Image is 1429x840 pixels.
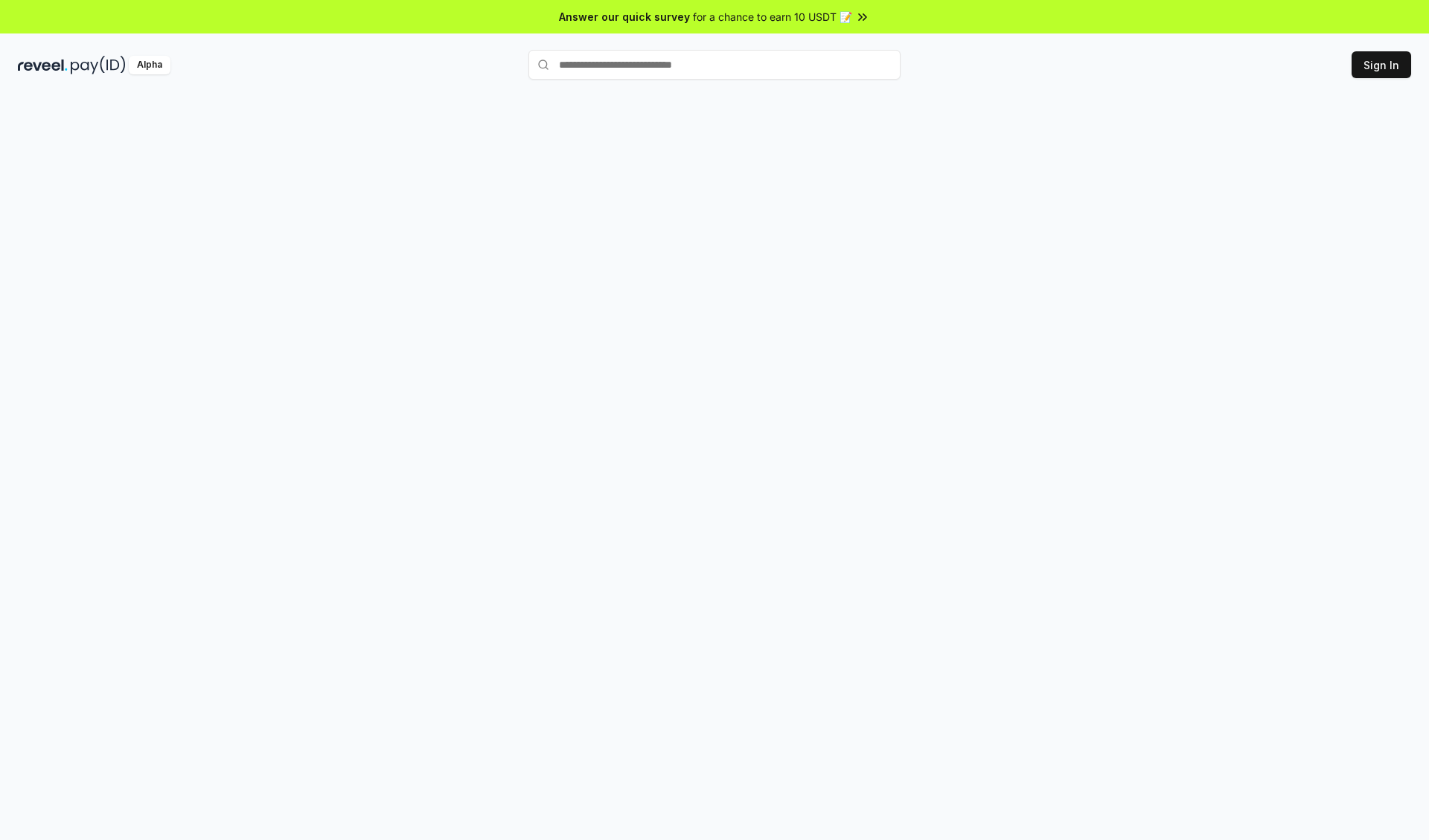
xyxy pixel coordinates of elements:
button: Sign In [1352,51,1411,78]
span: Answer our quick survey [559,9,690,25]
div: Alpha [129,56,170,74]
span: for a chance to earn 10 USDT 📝 [693,9,852,25]
img: pay_id [71,56,126,74]
img: reveel_dark [18,56,68,74]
